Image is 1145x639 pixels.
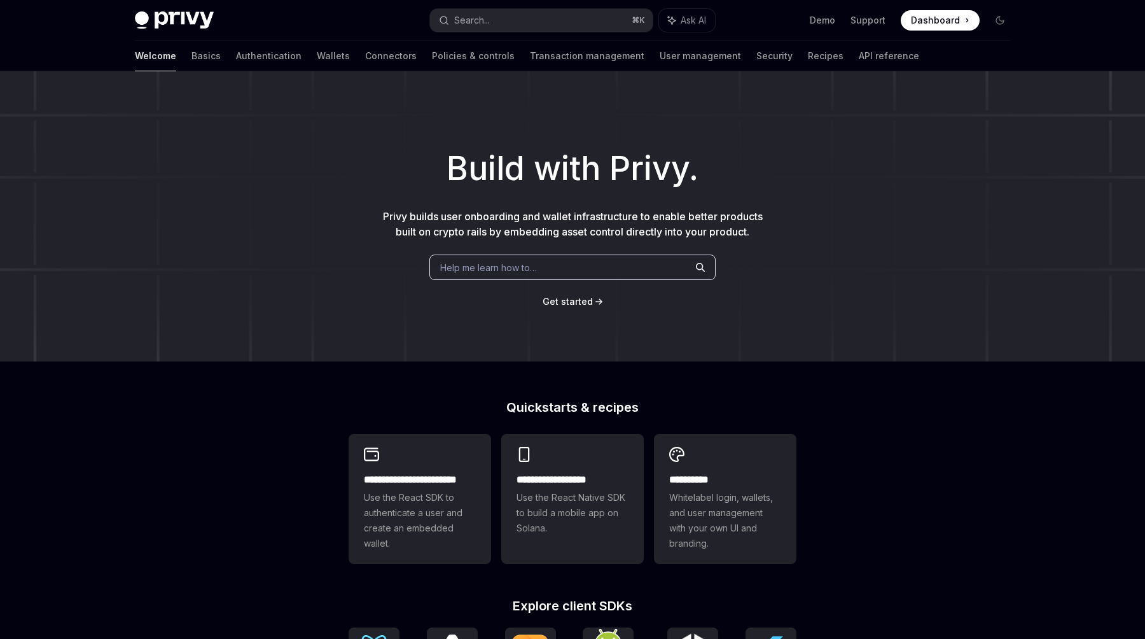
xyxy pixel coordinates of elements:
button: Search...⌘K [430,9,653,32]
a: Wallets [317,41,350,71]
a: Basics [191,41,221,71]
h2: Quickstarts & recipes [349,401,796,414]
div: Search... [454,13,490,28]
h2: Explore client SDKs [349,600,796,612]
a: **** *****Whitelabel login, wallets, and user management with your own UI and branding. [654,434,796,564]
a: **** **** **** ***Use the React Native SDK to build a mobile app on Solana. [501,434,644,564]
a: Support [850,14,885,27]
button: Ask AI [659,9,715,32]
span: Privy builds user onboarding and wallet infrastructure to enable better products built on crypto ... [383,210,763,238]
a: Get started [543,295,593,308]
span: ⌘ K [632,15,645,25]
span: Whitelabel login, wallets, and user management with your own UI and branding. [669,490,781,551]
span: Get started [543,296,593,307]
a: Connectors [365,41,417,71]
img: dark logo [135,11,214,29]
a: API reference [859,41,919,71]
a: Welcome [135,41,176,71]
a: Transaction management [530,41,644,71]
a: Security [756,41,793,71]
span: Ask AI [681,14,706,27]
a: Policies & controls [432,41,515,71]
a: Authentication [236,41,302,71]
span: Use the React Native SDK to build a mobile app on Solana. [517,490,628,536]
a: Dashboard [901,10,980,31]
span: Help me learn how to… [440,261,537,274]
a: User management [660,41,741,71]
span: Use the React SDK to authenticate a user and create an embedded wallet. [364,490,476,551]
span: Dashboard [911,14,960,27]
button: Toggle dark mode [990,10,1010,31]
h1: Build with Privy. [20,144,1125,193]
a: Recipes [808,41,843,71]
a: Demo [810,14,835,27]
